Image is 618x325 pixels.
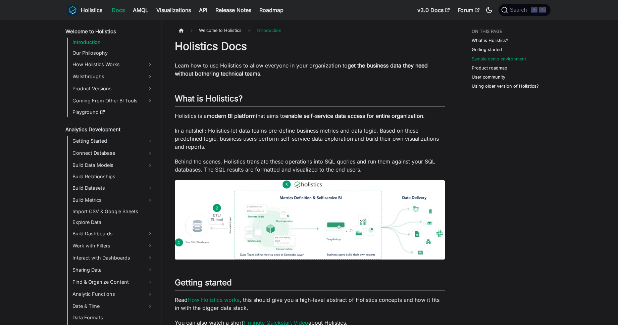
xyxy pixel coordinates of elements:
[70,265,155,275] a: Sharing Data
[175,157,445,174] p: Behind the scenes, Holistics translate these operations into SQL queries and run them against you...
[472,65,507,71] a: Product roadmap
[175,26,445,35] nav: Breadcrumbs
[70,240,155,251] a: Work with Filters
[211,5,255,15] a: Release Notes
[63,125,155,134] a: Analytics Development
[454,5,483,15] a: Forum
[70,83,155,94] a: Product Versions
[108,5,129,15] a: Docs
[175,61,445,78] p: Learn how to use Holistics to allow everyone in your organization to .
[67,5,102,15] a: HolisticsHolistics
[70,277,155,287] a: Find & Organize Content
[129,5,152,15] a: AMQL
[255,5,288,15] a: Roadmap
[70,252,155,263] a: Interact with Dashboards
[70,207,155,216] a: Import CSV & Google Sheets
[61,20,161,325] nav: Docs sidebar
[472,83,539,89] a: Using older version of Holistics?
[195,5,211,15] a: API
[152,5,195,15] a: Visualizations
[499,4,551,16] button: Search (Command+K)
[175,40,445,53] h1: Holistics Docs
[70,313,155,322] a: Data Formats
[413,5,454,15] a: v3.0 Docs
[70,301,155,312] a: Date & Time
[70,148,155,158] a: Connect Database
[196,26,245,35] span: Welcome to Holistics
[472,37,508,44] a: What is Holistics?
[175,94,445,106] h2: What is Holistics?
[70,228,155,239] a: Build Dashboards
[539,7,546,13] kbd: K
[70,59,155,70] a: How Holistics Works
[175,180,445,260] img: How Holistics fits in your Data Stack
[70,218,155,227] a: Explore Data
[472,56,526,62] a: Sample demo environment
[207,112,256,119] strong: modern BI platform
[70,289,155,299] a: Analytic Functions
[175,112,445,120] p: Holistics is a that aims to .
[70,183,155,193] a: Build Datasets
[472,46,502,53] a: Getting started
[472,74,505,80] a: User community
[531,7,537,13] kbd: ⌘
[67,5,78,15] img: Holistics
[175,278,445,290] h2: Getting started
[70,195,155,205] a: Build Metrics
[508,7,531,13] span: Search
[285,112,423,119] strong: enable self-service data access for entire organization
[70,95,155,106] a: Coming From Other BI Tools
[70,38,155,47] a: Introduction
[70,71,155,82] a: Walkthroughs
[70,136,155,146] a: Getting Started
[175,127,445,151] p: In a nutshell: Holistics let data teams pre-define business metrics and data logic. Based on thes...
[70,160,155,171] a: Build Data Models
[63,27,155,36] a: Welcome to Holistics
[70,107,155,117] a: Playground
[175,26,188,35] a: Home page
[188,296,240,303] a: How Holistics works
[253,26,285,35] span: Introduction
[70,172,155,181] a: Build Relationships
[81,6,102,14] b: Holistics
[175,296,445,312] p: Read , this should give you a high-level abstract of Holistics concepts and how it fits in with t...
[70,48,155,58] a: Our Philosophy
[484,5,495,15] button: Switch between dark and light mode (currently dark mode)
